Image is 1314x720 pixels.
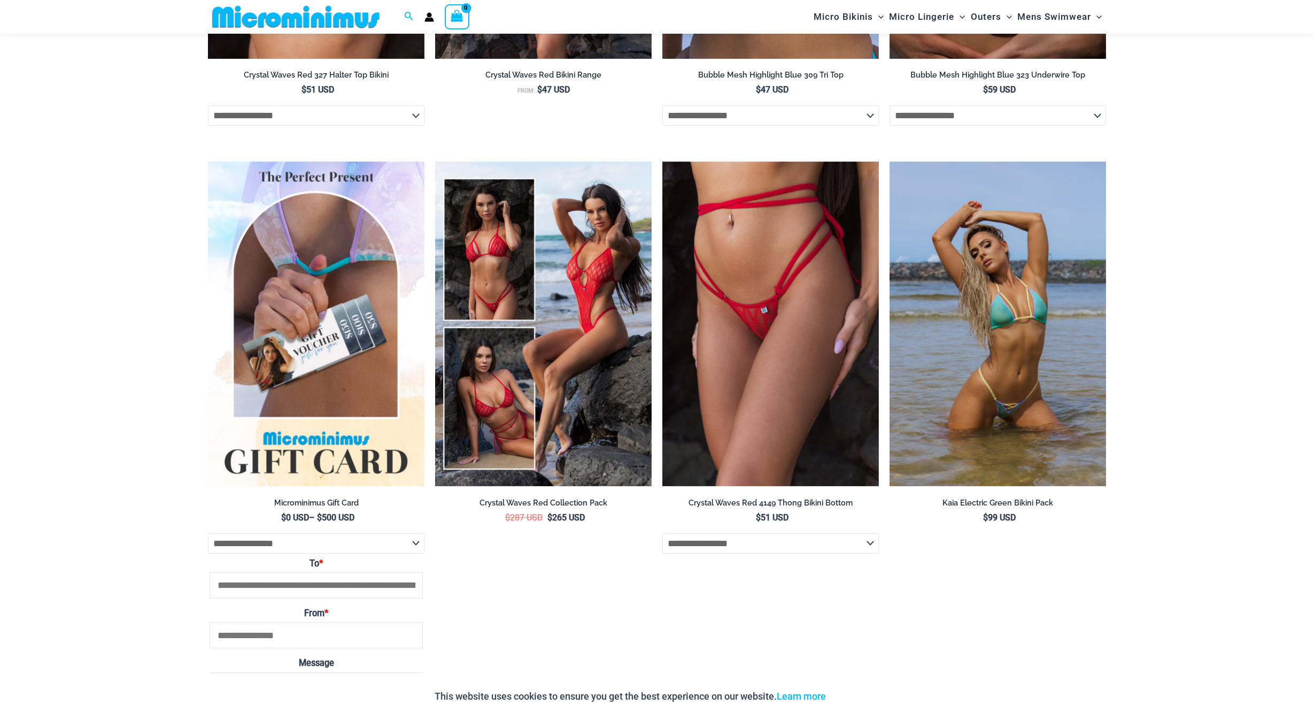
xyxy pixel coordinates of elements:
[834,684,879,709] button: Accept
[954,3,965,30] span: Menu Toggle
[662,70,879,80] h2: Bubble Mesh Highlight Blue 309 Tri Top
[890,70,1106,84] a: Bubble Mesh Highlight Blue 323 Underwire Top
[756,85,789,95] bdi: 47 USD
[302,85,306,95] span: $
[435,498,652,512] a: Crystal Waves Red Collection Pack
[1015,3,1104,30] a: Mens SwimwearMenu ToggleMenu Toggle
[1091,3,1102,30] span: Menu Toggle
[208,162,424,487] img: Featured Gift Card
[435,498,652,508] h2: Crystal Waves Red Collection Pack
[756,85,761,95] span: $
[983,85,988,95] span: $
[210,605,423,622] label: From
[890,498,1106,508] h2: Kaia Electric Green Bikini Pack
[1001,3,1012,30] span: Menu Toggle
[210,555,423,572] label: To
[983,85,1016,95] bdi: 59 USD
[435,162,652,487] a: Collection PackCrystal Waves 305 Tri Top 4149 Thong 01Crystal Waves 305 Tri Top 4149 Thong 01
[435,70,652,80] h2: Crystal Waves Red Bikini Range
[814,3,873,30] span: Micro Bikinis
[1017,3,1091,30] span: Mens Swimwear
[983,512,1016,523] bdi: 99 USD
[756,512,761,523] span: $
[208,70,424,84] a: Crystal Waves Red 327 Halter Top Bikini
[281,512,309,523] bdi: 0 USD
[208,512,424,524] span: –
[435,162,652,487] img: Collection Pack
[445,4,469,29] a: View Shopping Cart, empty
[505,512,543,523] bdi: 287 USD
[662,162,879,487] a: Crystal Waves 4149 Thong 01Crystal Waves 305 Tri Top 4149 Thong 01Crystal Waves 305 Tri Top 4149 ...
[809,2,1106,32] nav: Site Navigation
[890,162,1106,487] a: Kaia Electric Green 305 Top 445 Thong 04Kaia Electric Green 305 Top 445 Thong 05Kaia Electric Gre...
[537,85,542,95] span: $
[281,512,286,523] span: $
[889,3,954,30] span: Micro Lingerie
[968,3,1015,30] a: OutersMenu ToggleMenu Toggle
[302,85,334,95] bdi: 51 USD
[662,498,879,508] h2: Crystal Waves Red 4149 Thong Bikini Bottom
[317,512,322,523] span: $
[505,512,510,523] span: $
[886,3,968,30] a: Micro LingerieMenu ToggleMenu Toggle
[319,558,323,569] abbr: Required field
[777,691,826,702] a: Learn more
[890,498,1106,512] a: Kaia Electric Green Bikini Pack
[435,688,826,704] p: This website uses cookies to ensure you get the best experience on our website.
[662,498,879,512] a: Crystal Waves Red 4149 Thong Bikini Bottom
[208,498,424,512] a: Microminimus Gift Card
[517,87,535,94] span: From:
[208,498,424,508] h2: Microminimus Gift Card
[547,512,585,523] bdi: 265 USD
[208,70,424,80] h2: Crystal Waves Red 327 Halter Top Bikini
[890,162,1106,487] img: Kaia Electric Green 305 Top 445 Thong 04
[756,512,789,523] bdi: 51 USD
[662,162,879,487] img: Crystal Waves 4149 Thong 01
[537,85,570,95] bdi: 47 USD
[404,10,414,24] a: Search icon link
[811,3,886,30] a: Micro BikinisMenu ToggleMenu Toggle
[971,3,1001,30] span: Outers
[662,70,879,84] a: Bubble Mesh Highlight Blue 309 Tri Top
[435,70,652,84] a: Crystal Waves Red Bikini Range
[208,5,384,29] img: MM SHOP LOGO FLAT
[424,12,434,22] a: Account icon link
[210,655,423,672] label: Message
[983,512,988,523] span: $
[324,608,328,618] abbr: Required field
[317,512,354,523] bdi: 500 USD
[547,512,552,523] span: $
[890,70,1106,80] h2: Bubble Mesh Highlight Blue 323 Underwire Top
[873,3,884,30] span: Menu Toggle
